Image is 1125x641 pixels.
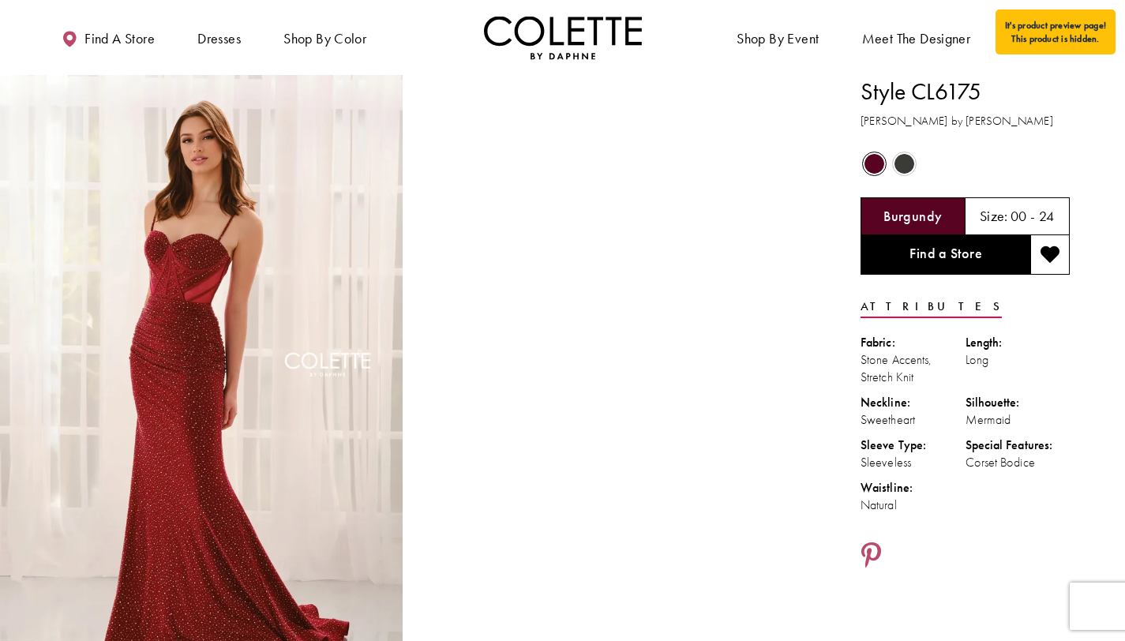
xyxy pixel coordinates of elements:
div: Stone Accents, Stretch Knit [861,351,966,386]
div: Natural [861,497,966,514]
span: Shop By Event [737,31,819,47]
div: Long [966,351,1071,369]
a: Find a Store [861,235,1030,275]
div: Special Features: [966,437,1071,454]
span: Size: [980,207,1008,225]
span: Dresses [197,31,241,47]
div: Neckline: [861,394,966,411]
span: Shop by color [279,16,370,59]
span: Shop by color [283,31,366,47]
a: Find a store [58,16,159,59]
div: Fabric: [861,334,966,351]
span: Dresses [193,16,245,59]
button: Add to wishlist [1030,235,1070,275]
div: Burgundy [861,150,888,178]
h5: Chosen color [883,208,942,224]
img: Colette by Daphne [484,16,642,59]
div: Charcoal [891,150,918,178]
div: Product color controls state depends on size chosen [861,149,1070,179]
div: Corset Bodice [966,454,1071,471]
span: Shop By Event [733,16,823,59]
a: Share using Pinterest - Opens in new tab [861,542,882,572]
a: Attributes [861,295,1002,318]
video: Style CL6175 Colette by Daphne #1 autoplay loop mute video [411,75,813,276]
div: It's product preview page! This product is hidden. [996,9,1116,54]
div: Sleeve Type: [861,437,966,454]
span: Find a store [84,31,155,47]
div: Waistline: [861,479,966,497]
span: Meet the designer [862,31,971,47]
h1: Style CL6175 [861,75,1070,108]
div: Mermaid [966,411,1071,429]
div: Silhouette: [966,394,1071,411]
h3: [PERSON_NAME] by [PERSON_NAME] [861,112,1070,130]
div: Sleeveless [861,454,966,471]
h5: 00 - 24 [1011,208,1055,224]
div: Length: [966,334,1071,351]
div: Sweetheart [861,411,966,429]
a: Visit Home Page [484,16,642,59]
a: Meet the designer [858,16,975,59]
